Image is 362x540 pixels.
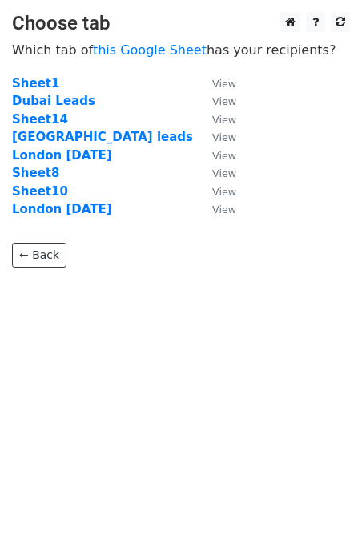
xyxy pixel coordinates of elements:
small: View [212,114,236,126]
a: London [DATE] [12,148,112,163]
small: View [212,186,236,198]
a: View [196,202,236,216]
a: ← Back [12,243,66,268]
small: View [212,204,236,216]
a: View [196,130,236,144]
a: Dubai Leads [12,94,95,108]
small: View [212,150,236,162]
a: View [196,184,236,199]
a: this Google Sheet [93,42,207,58]
a: View [196,166,236,180]
small: View [212,167,236,179]
small: View [212,78,236,90]
a: London [DATE] [12,202,112,216]
a: Sheet10 [12,184,68,199]
a: Sheet1 [12,76,59,91]
a: View [196,112,236,127]
a: View [196,76,236,91]
small: View [212,95,236,107]
small: View [212,131,236,143]
a: View [196,94,236,108]
p: Which tab of has your recipients? [12,42,350,58]
a: View [196,148,236,163]
a: Sheet8 [12,166,59,180]
h3: Choose tab [12,12,350,35]
a: Sheet14 [12,112,68,127]
a: [GEOGRAPHIC_DATA] leads [12,130,193,144]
